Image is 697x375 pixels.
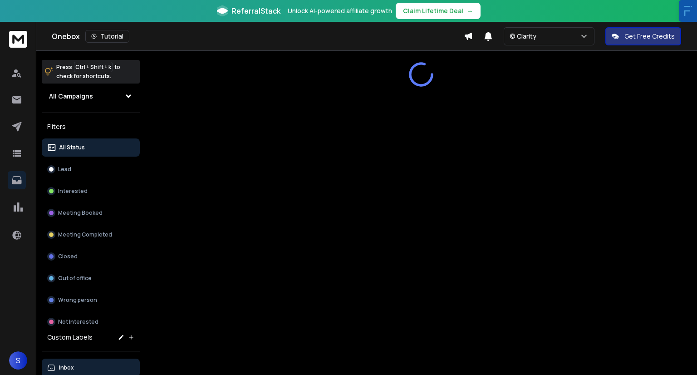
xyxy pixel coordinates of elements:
p: Out of office [58,275,92,282]
p: Closed [58,253,78,260]
button: Meeting Booked [42,204,140,222]
button: Wrong person [42,291,140,309]
h3: Filters [42,120,140,133]
button: All Campaigns [42,87,140,105]
p: Unlock AI-powered affiliate growth [288,6,392,15]
p: Press to check for shortcuts. [56,63,120,81]
button: Get Free Credits [605,27,681,45]
button: Lead [42,160,140,178]
p: All Status [59,144,85,151]
button: All Status [42,138,140,157]
h3: Custom Labels [47,333,93,342]
button: Claim Lifetime Deal→ [396,3,481,19]
p: Inbox [59,364,74,371]
p: Lead [58,166,71,173]
p: Get Free Credits [624,32,675,41]
p: Interested [58,187,88,195]
p: Meeting Booked [58,209,103,217]
p: Not Interested [58,318,98,326]
span: → [467,6,473,15]
p: © Clarity [510,32,540,41]
button: S [9,351,27,370]
button: Out of office [42,269,140,287]
p: Meeting Completed [58,231,112,238]
p: Wrong person [58,296,97,304]
span: Ctrl + Shift + k [74,62,113,72]
button: Tutorial [85,30,129,43]
div: Onebox [52,30,464,43]
button: Closed [42,247,140,266]
button: Interested [42,182,140,200]
h1: All Campaigns [49,92,93,101]
button: Not Interested [42,313,140,331]
span: ReferralStack [231,5,280,16]
button: Meeting Completed [42,226,140,244]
